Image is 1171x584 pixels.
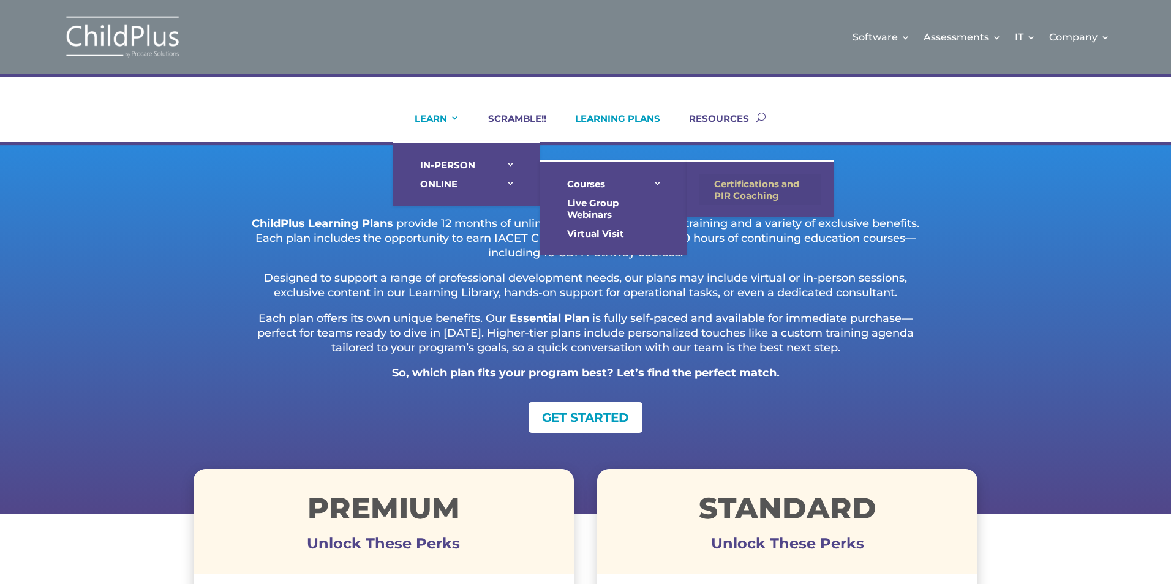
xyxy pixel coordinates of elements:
a: Live Group Webinars [552,193,674,224]
a: SCRAMBLE!! [473,113,546,142]
a: GET STARTED [529,402,642,433]
h1: LEARNING PLANS [194,176,977,210]
p: provide 12 months of unlimited access to expert-led training and a variety of exclusive benefits.... [243,217,928,271]
a: Assessments [924,12,1001,62]
p: Designed to support a range of professional development needs, our plans may include virtual or i... [243,271,928,312]
p: Each plan offers its own unique benefits. Our is fully self-paced and available for immediate pur... [243,312,928,366]
a: Virtual Visit [552,224,674,243]
strong: So, which plan fits your program best? Let’s find the perfect match. [392,366,780,380]
strong: ChildPlus Learning Plans [252,217,393,230]
h3: Unlock These Perks [194,544,574,550]
a: IN-PERSON [405,155,527,174]
a: ONLINE [405,174,527,193]
a: LEARN [399,113,459,142]
iframe: Chat Widget [971,452,1171,584]
h1: Premium [194,493,574,529]
a: LEARNING PLANS [560,113,660,142]
a: RESOURCES [674,113,749,142]
h3: Unlock These Perks [597,544,977,550]
a: IT [1015,12,1036,62]
a: Certifications and PIR Coaching [699,174,821,205]
a: Software [853,12,910,62]
h1: STANDARD [597,493,977,529]
a: Courses [552,174,674,193]
strong: Essential Plan [510,312,589,325]
a: Company [1049,12,1110,62]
